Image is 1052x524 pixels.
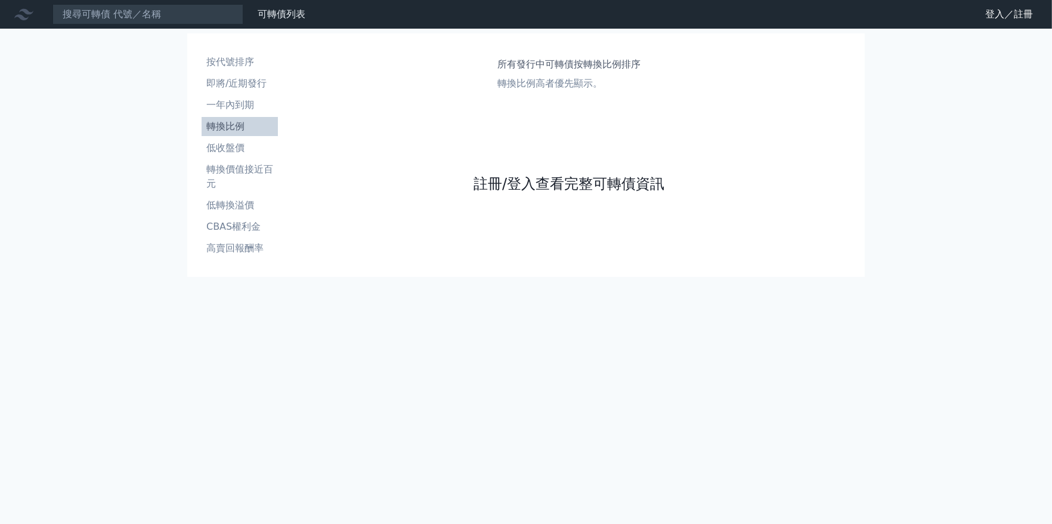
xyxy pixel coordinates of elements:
a: 一年內到期 [202,95,278,115]
a: 高賣回報酬率 [202,239,278,258]
li: 高賣回報酬率 [202,241,278,255]
a: 低轉換溢價 [202,196,278,215]
a: 按代號排序 [202,53,278,72]
h1: 所有發行中可轉債按轉換比例排序 [497,57,641,72]
a: 即將/近期發行 [202,74,278,93]
input: 搜尋可轉債 代號／名稱 [52,4,243,24]
li: 轉換價值接近百元 [202,162,278,191]
li: 轉換比例 [202,119,278,134]
li: 即將/近期發行 [202,76,278,91]
a: 可轉債列表 [258,8,305,20]
li: 按代號排序 [202,55,278,69]
a: CBAS權利金 [202,217,278,236]
li: CBAS權利金 [202,220,278,234]
li: 一年內到期 [202,98,278,112]
a: 註冊/登入查看完整可轉債資訊 [474,174,664,193]
li: 低轉換溢價 [202,198,278,212]
a: 低收盤價 [202,138,278,158]
a: 登入／註冊 [976,5,1042,24]
a: 轉換價值接近百元 [202,160,278,193]
a: 轉換比例 [202,117,278,136]
li: 低收盤價 [202,141,278,155]
p: 轉換比例高者優先顯示。 [497,76,641,91]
